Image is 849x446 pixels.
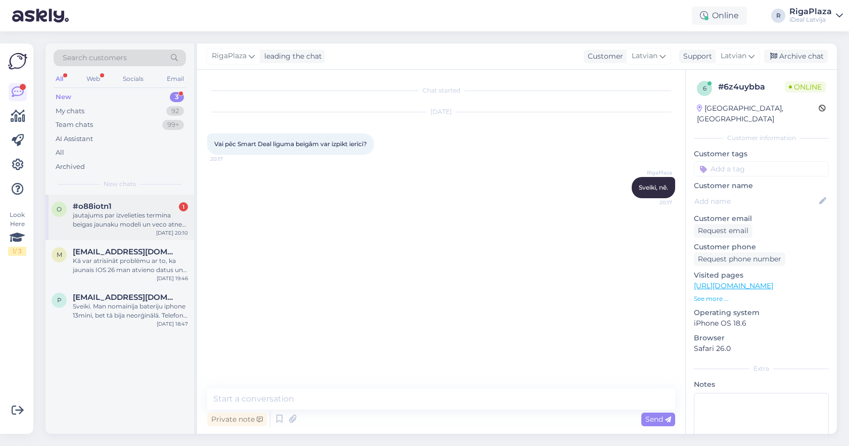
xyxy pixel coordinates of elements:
[73,256,188,275] div: Kā var atrisināt problēmu ar to, ka jaunais IOS 26 man atvieno datus un tīklu no telefona biežāk ...
[8,247,26,256] div: 1 / 3
[63,53,127,63] span: Search customers
[73,293,178,302] span: pitkevics96@inbox.lv
[694,270,829,281] p: Visited pages
[584,51,623,62] div: Customer
[179,202,188,211] div: 1
[694,343,829,354] p: Safari 26.0
[694,333,829,343] p: Browser
[73,211,188,229] div: jautajums par izvelieties termina beigas jaunaku modeli un veco atnes atpakal, ka tas darbojas? p...
[57,296,62,304] span: p
[84,72,102,85] div: Web
[207,107,675,116] div: [DATE]
[8,52,27,71] img: Askly Logo
[56,134,93,144] div: AI Assistant
[56,162,85,172] div: Archived
[694,281,773,290] a: [URL][DOMAIN_NAME]
[121,72,146,85] div: Socials
[679,51,712,62] div: Support
[789,8,843,24] a: RigaPlazaiDeal Latvija
[73,202,112,211] span: #o88iotn1
[694,294,829,303] p: See more ...
[694,364,829,373] div: Extra
[57,251,62,258] span: m
[73,247,178,256] span: madara.zavadska@gmail.com
[785,81,826,93] span: Online
[694,224,752,238] div: Request email
[645,415,671,424] span: Send
[165,72,186,85] div: Email
[789,8,832,16] div: RigaPlaza
[694,242,829,252] p: Customer phone
[166,106,184,116] div: 92
[56,148,64,158] div: All
[8,210,26,256] div: Look Here
[56,120,93,130] div: Team chats
[212,51,247,62] span: RigaPlaza
[692,7,747,25] div: Online
[694,196,817,207] input: Add name
[694,149,829,159] p: Customer tags
[694,252,785,266] div: Request phone number
[162,120,184,130] div: 99+
[694,307,829,318] p: Operating system
[632,51,657,62] span: Latvian
[639,184,668,191] span: Sveiki, nē.
[694,318,829,329] p: iPhone OS 18.6
[694,133,829,143] div: Customer information
[157,275,188,282] div: [DATE] 19:46
[54,72,65,85] div: All
[634,169,672,176] span: RigaPlaza
[764,50,828,63] div: Archive chat
[73,302,188,320] div: Sveiki. Man nomainīja bateriju iphone 13mini, bet tā bija neorģinālā. Telefons tāpat ātri izlādēj...
[694,161,829,176] input: Add a tag
[207,413,267,426] div: Private note
[214,140,367,148] span: Vai pēc Smart Deal liguma beigām var izpikt ierīci?
[170,92,184,102] div: 3
[104,180,136,189] span: New chats
[694,213,829,224] p: Customer email
[634,199,672,206] span: 20:17
[721,51,746,62] span: Latvian
[694,379,829,390] p: Notes
[260,51,322,62] div: leading the chat
[718,81,785,93] div: # 6z4uybba
[56,92,71,102] div: New
[789,16,832,24] div: iDeal Latvija
[156,229,188,237] div: [DATE] 20:10
[157,320,188,328] div: [DATE] 18:47
[57,205,62,213] span: o
[56,106,84,116] div: My chats
[771,9,785,23] div: R
[210,155,248,163] span: 20:17
[207,86,675,95] div: Chat started
[694,181,829,191] p: Customer name
[703,84,706,92] span: 6
[697,103,819,124] div: [GEOGRAPHIC_DATA], [GEOGRAPHIC_DATA]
